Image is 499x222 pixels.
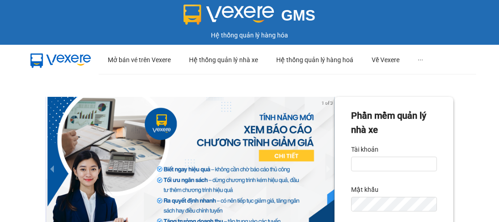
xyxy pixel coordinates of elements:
div: ··· [418,45,423,74]
input: Mật khẩu [351,197,437,211]
span: ··· [418,56,423,63]
label: Mật khẩu [351,182,378,197]
a: GMS [184,14,315,21]
p: 1 of 3 [319,97,335,109]
div: Về Vexere [372,45,399,74]
div: Hệ thống quản lý hàng hoá [276,45,353,74]
img: logo 2 [184,5,274,25]
div: Hệ thống quản lý hàng hóa [2,30,497,40]
input: Tài khoản [351,157,437,171]
div: Mở bán vé trên Vexere [108,45,171,74]
div: Hệ thống quản lý nhà xe [189,45,258,74]
img: mbUUG5Q.png [23,48,99,73]
label: Tài khoản [351,142,378,157]
div: Phần mềm quản lý nhà xe [351,109,437,137]
span: GMS [281,7,315,24]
